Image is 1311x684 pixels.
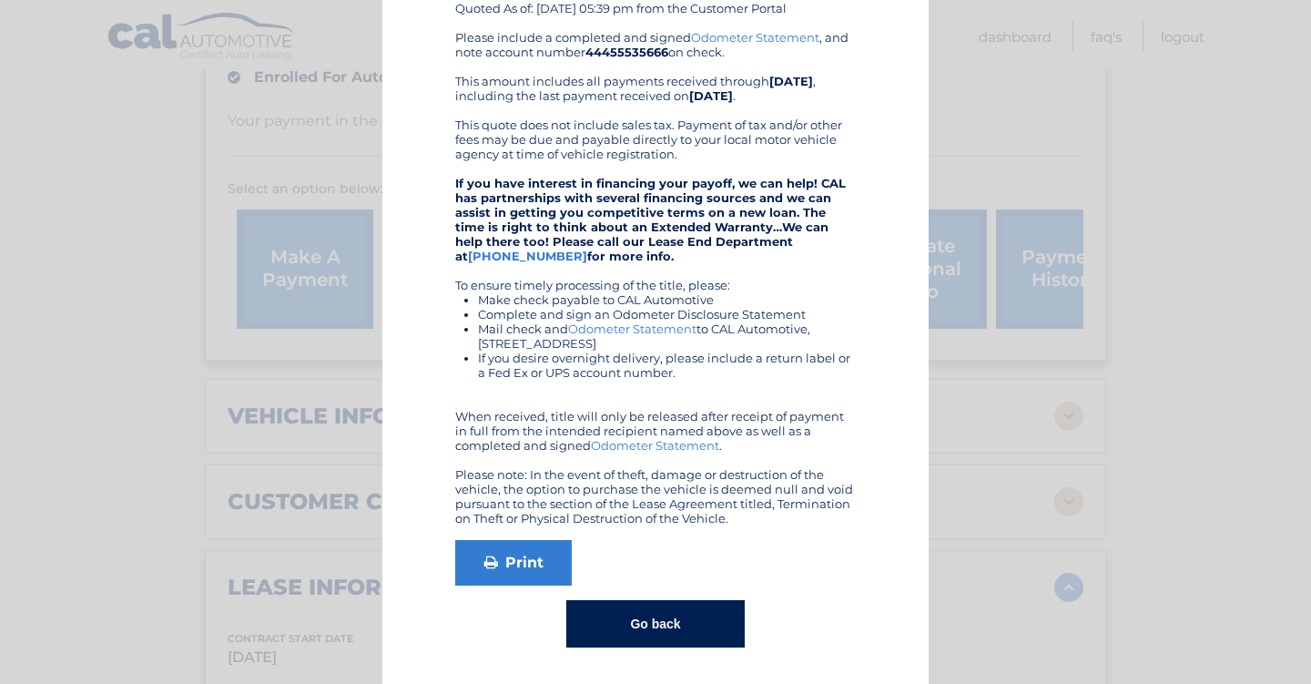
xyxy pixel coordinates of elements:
li: If you desire overnight delivery, please include a return label or a Fed Ex or UPS account number. [478,351,856,380]
button: Go back [566,600,744,648]
li: Mail check and to CAL Automotive, [STREET_ADDRESS] [478,322,856,351]
b: [DATE] [689,88,733,103]
strong: If you have interest in financing your payoff, we can help! CAL has partnerships with several fin... [455,176,846,263]
a: [PHONE_NUMBER] [468,249,587,263]
a: Odometer Statement [691,30,819,45]
a: Print [455,540,572,586]
b: 44455535666 [585,45,668,59]
b: [DATE] [769,74,813,88]
li: Make check payable to CAL Automotive [478,292,856,307]
li: Complete and sign an Odometer Disclosure Statement [478,307,856,322]
div: Please include a completed and signed , and note account number on check. This amount includes al... [455,30,856,526]
a: Odometer Statement [568,322,696,336]
a: Odometer Statement [591,438,719,453]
